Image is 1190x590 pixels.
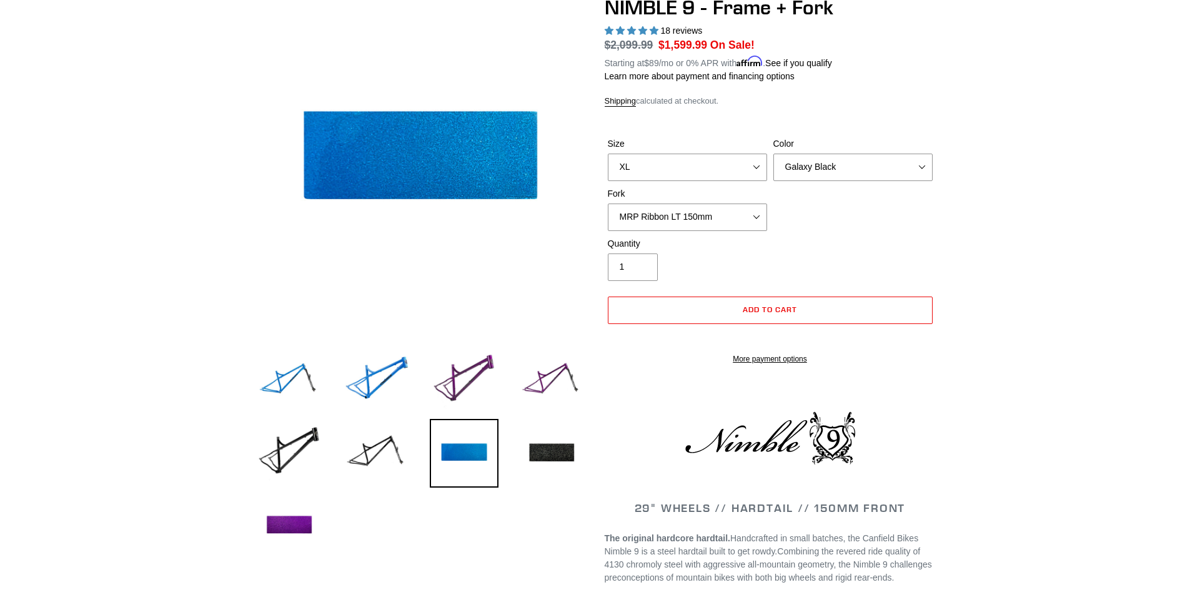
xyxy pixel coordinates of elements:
s: $2,099.99 [605,39,653,51]
img: Load image into Gallery viewer, NIMBLE 9 - Frame + Fork [255,491,324,560]
span: 4.89 stars [605,26,661,36]
button: Add to cart [608,297,933,324]
label: Quantity [608,237,767,250]
span: $89 [644,58,658,68]
img: Load image into Gallery viewer, NIMBLE 9 - Frame + Fork [255,419,324,488]
a: Shipping [605,96,637,107]
p: Starting at /mo or 0% APR with . [605,54,832,70]
span: Add to cart [743,305,797,314]
span: Handcrafted in small batches, the Canfield Bikes Nimble 9 is a steel hardtail built to get rowdy. [605,533,919,556]
img: Load image into Gallery viewer, NIMBLE 9 - Frame + Fork [517,419,586,488]
span: $1,599.99 [658,39,707,51]
img: Load image into Gallery viewer, NIMBLE 9 - Frame + Fork [517,347,586,415]
div: calculated at checkout. [605,95,936,107]
label: Size [608,137,767,150]
strong: The original hardcore hardtail. [605,533,730,543]
a: More payment options [608,353,933,365]
img: Load image into Gallery viewer, NIMBLE 9 - Frame + Fork [342,419,411,488]
img: Load image into Gallery viewer, NIMBLE 9 - Frame + Fork [430,419,498,488]
img: Load image into Gallery viewer, NIMBLE 9 - Frame + Fork [342,347,411,415]
img: Load image into Gallery viewer, NIMBLE 9 - Frame + Fork [255,347,324,415]
span: 18 reviews [660,26,702,36]
span: Combining the revered ride quality of 4130 chromoly steel with aggressive all-mountain geometry, ... [605,546,932,583]
a: Learn more about payment and financing options [605,71,795,81]
span: On Sale! [710,37,755,53]
span: Affirm [736,56,763,67]
span: 29" WHEELS // HARDTAIL // 150MM FRONT [635,501,906,515]
label: Fork [608,187,767,200]
a: See if you qualify - Learn more about Affirm Financing (opens in modal) [765,58,832,68]
label: Color [773,137,933,150]
img: Load image into Gallery viewer, NIMBLE 9 - Frame + Fork [430,347,498,415]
